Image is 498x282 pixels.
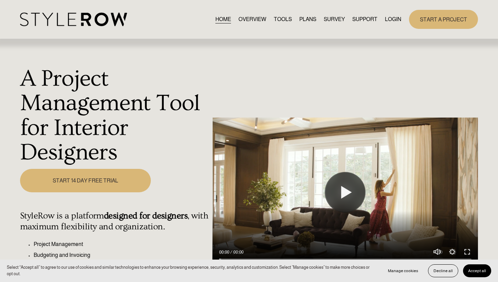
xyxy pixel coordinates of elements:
[104,211,188,221] strong: designed for designers
[299,15,316,24] a: PLANS
[409,10,478,29] a: START A PROJECT
[383,264,423,277] button: Manage cookies
[20,67,209,165] h1: A Project Management Tool for Interior Designers
[463,264,491,277] button: Accept all
[231,249,245,255] div: Duration
[352,15,377,24] a: folder dropdown
[433,268,453,273] span: Decline all
[219,249,231,255] div: Current time
[238,15,266,24] a: OVERVIEW
[20,13,127,27] img: StyleRow
[325,172,366,213] button: Play
[34,240,209,248] p: Project Management
[428,264,458,277] button: Decline all
[20,169,151,192] a: START 14 DAY FREE TRIAL
[352,15,377,23] span: SUPPORT
[388,268,418,273] span: Manage cookies
[215,15,231,24] a: HOME
[385,15,401,24] a: LOGIN
[468,268,486,273] span: Accept all
[324,15,345,24] a: SURVEY
[7,264,376,277] p: Select “Accept all” to agree to our use of cookies and similar technologies to enhance your brows...
[34,251,209,259] p: Budgeting and Invoicing
[274,15,292,24] a: TOOLS
[219,257,471,262] input: Seek
[20,211,209,232] h4: StyleRow is a platform , with maximum flexibility and organization.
